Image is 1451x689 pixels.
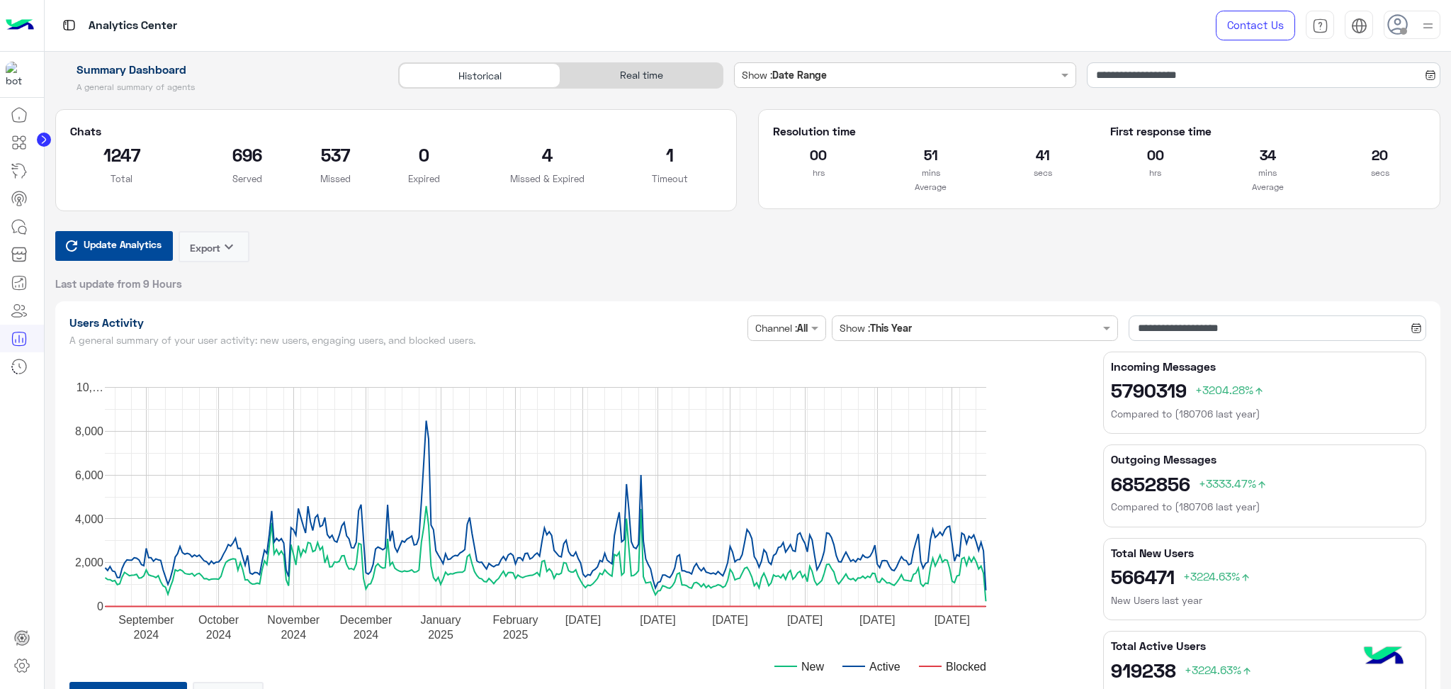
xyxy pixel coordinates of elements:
h5: First response time [1110,124,1425,138]
span: +3224.63% [1183,569,1251,583]
text: New [801,660,824,672]
p: Missed & Expired [497,172,597,186]
h2: 41 [998,143,1088,166]
text: 6,000 [74,469,103,481]
text: 10,… [76,381,103,393]
text: [DATE] [786,613,822,625]
text: 2024 [281,628,306,640]
text: October [198,613,239,625]
h2: 00 [773,143,864,166]
text: 2025 [428,628,453,640]
p: Total [70,172,174,186]
h5: Chats [70,124,723,138]
h2: 4 [497,143,597,166]
img: profile [1419,17,1437,35]
h2: 6852856 [1111,472,1418,495]
h5: Outgoing Messages [1111,452,1418,466]
span: +3204.28% [1195,383,1265,396]
a: Contact Us [1216,11,1295,40]
p: mins [886,166,976,180]
text: 4,000 [74,512,103,525]
p: secs [1335,166,1425,180]
h5: Incoming Messages [1111,359,1418,374]
img: 1403182699927242 [6,62,31,87]
p: Served [195,172,299,186]
span: +3333.47% [1199,476,1267,490]
p: secs [998,166,1088,180]
h1: Users Activity [69,315,743,330]
h2: 537 [320,143,351,166]
text: December [339,613,392,625]
text: 2025 [502,628,528,640]
text: 8,000 [74,425,103,437]
h2: 51 [886,143,976,166]
h6: Compared to (180706 last year) [1111,500,1418,514]
h5: Total Active Users [1111,639,1418,653]
img: tab [1351,18,1367,34]
h2: 34 [1222,143,1313,166]
img: tab [60,16,78,34]
h2: 1 [618,143,722,166]
h2: 696 [195,143,299,166]
img: hulul-logo.png [1359,632,1408,682]
p: Average [1110,180,1425,194]
h2: 5790319 [1111,379,1418,401]
div: Historical [399,63,560,88]
text: [DATE] [712,613,747,625]
div: Real time [560,63,722,88]
p: hrs [773,166,864,180]
text: [DATE] [859,613,895,625]
text: February [492,613,538,625]
p: Expired [372,172,476,186]
button: Exportkeyboard_arrow_down [179,231,249,262]
span: Last update from 9 Hours [55,276,182,291]
p: Average [773,180,1088,194]
h2: 0 [372,143,476,166]
h5: A general summary of agents [55,82,383,93]
text: November [267,613,320,625]
text: September [118,613,174,625]
text: [DATE] [934,613,969,625]
p: mins [1222,166,1313,180]
span: +3224.63% [1185,663,1253,676]
span: Update Analytics [80,235,165,254]
img: tab [1312,18,1328,34]
text: Blocked [946,660,986,672]
h5: A general summary of your user activity: new users, engaging users, and blocked users. [69,335,743,346]
text: 2024 [133,628,159,640]
text: [DATE] [565,613,600,625]
h6: Compared to (180706 last year) [1111,407,1418,421]
h2: 20 [1335,143,1425,166]
h5: Total New Users [1111,546,1418,560]
h2: 919238 [1111,659,1418,681]
h1: Summary Dashboard [55,62,383,77]
text: [DATE] [640,613,675,625]
h2: 566471 [1111,565,1418,588]
p: Analytics Center [89,16,177,35]
text: Active [869,660,900,672]
p: hrs [1110,166,1201,180]
text: 2,000 [74,556,103,568]
img: Logo [6,11,34,40]
a: tab [1306,11,1334,40]
text: 2024 [353,628,378,640]
h2: 1247 [70,143,174,166]
p: Timeout [618,172,722,186]
h6: New Users last year [1111,593,1418,607]
text: 0 [97,600,103,612]
h5: Resolution time [773,124,1088,138]
text: January [420,613,461,625]
p: Missed [320,172,351,186]
i: keyboard_arrow_down [220,238,237,255]
text: 2024 [205,628,231,640]
h2: 00 [1110,143,1201,166]
button: Update Analytics [55,231,173,261]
